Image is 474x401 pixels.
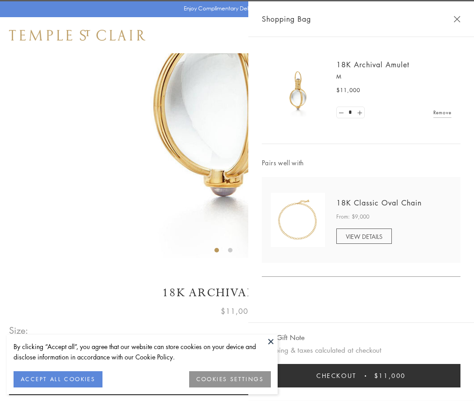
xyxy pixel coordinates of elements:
[336,72,451,81] p: M
[355,107,364,118] a: Set quantity to 2
[346,232,382,241] span: VIEW DETAILS
[336,228,392,244] a: VIEW DETAILS
[336,198,422,208] a: 18K Classic Oval Chain
[262,364,460,387] button: Checkout $11,000
[262,332,305,343] button: Add Gift Note
[271,193,325,247] img: N88865-OV18
[189,371,271,387] button: COOKIES SETTINGS
[454,16,460,23] button: Close Shopping Bag
[271,63,325,117] img: 18K Archival Amulet
[336,212,369,221] span: From: $9,000
[262,345,460,356] p: Shipping & taxes calculated at checkout
[9,323,29,338] span: Size:
[336,86,360,95] span: $11,000
[262,13,311,25] span: Shopping Bag
[336,60,409,70] a: 18K Archival Amulet
[433,107,451,117] a: Remove
[221,305,253,317] span: $11,000
[184,4,286,13] p: Enjoy Complimentary Delivery & Returns
[337,107,346,118] a: Set quantity to 0
[374,371,406,381] span: $11,000
[262,158,460,168] span: Pairs well with
[14,341,271,362] div: By clicking “Accept all”, you agree that our website can store cookies on your device and disclos...
[9,285,465,301] h1: 18K Archival Amulet
[9,30,145,41] img: Temple St. Clair
[14,371,102,387] button: ACCEPT ALL COOKIES
[316,371,357,381] span: Checkout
